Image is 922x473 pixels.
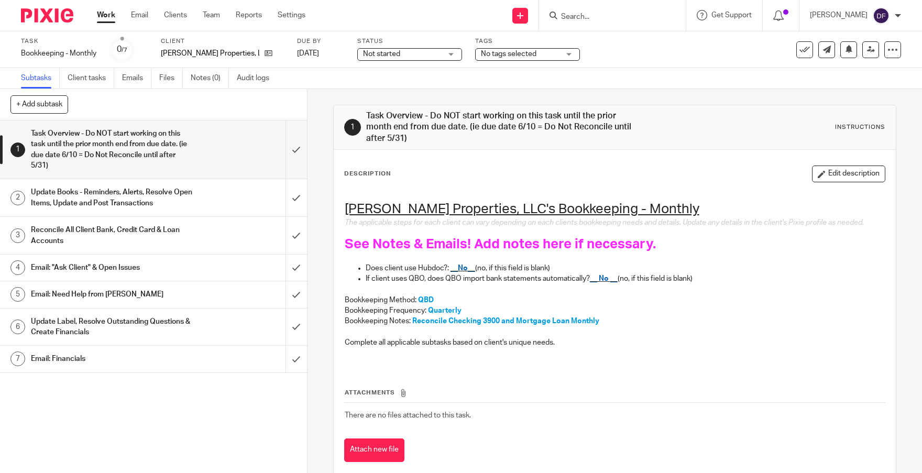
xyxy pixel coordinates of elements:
[451,265,475,272] span: __No__
[161,48,259,59] p: [PERSON_NAME] Properties, LLC
[345,295,885,305] p: Bookkeeping Method:
[344,438,404,462] button: Attach new file
[481,50,536,58] span: No tags selected
[345,305,885,316] p: Bookkeeping Frequency:
[297,37,344,46] label: Due by
[191,68,229,89] a: Notes (0)
[345,219,864,226] span: The applicable steps for each client can vary depending on each clients bookkeeping needs and det...
[10,287,25,302] div: 5
[161,37,284,46] label: Client
[31,260,194,276] h1: Email: "Ask Client" & Open Issues
[10,351,25,366] div: 7
[10,320,25,334] div: 6
[835,123,885,131] div: Instructions
[131,10,148,20] a: Email
[345,390,395,395] span: Attachments
[68,68,114,89] a: Client tasks
[10,260,25,275] div: 4
[344,170,391,178] p: Description
[810,10,868,20] p: [PERSON_NAME]
[31,314,194,340] h1: Update Label, Resolve Outstanding Questions & Create Financials
[363,50,400,58] span: Not started
[21,8,73,23] img: Pixie
[122,68,151,89] a: Emails
[117,43,127,56] div: 0
[236,10,262,20] a: Reports
[475,37,580,46] label: Tags
[10,142,25,157] div: 1
[203,10,220,20] a: Team
[357,37,462,46] label: Status
[31,222,194,249] h1: Reconcile All Client Bank, Credit Card & Loan Accounts
[590,275,618,282] span: __ No __
[366,111,637,144] h1: Task Overview - Do NOT start working on this task until the prior month end from due date. (ie du...
[345,412,471,419] span: There are no files attached to this task.
[10,228,25,243] div: 3
[159,68,183,89] a: Files
[10,191,25,205] div: 2
[31,184,194,211] h1: Update Books - Reminders, Alerts, Resolve Open Items, Update and Post Transactions
[345,202,699,216] u: [PERSON_NAME] Properties, LLC's Bookkeeping - Monthly
[297,50,319,57] span: [DATE]
[21,48,96,59] div: Bookkeeping - Monthly
[366,273,885,284] p: If client uses QBO, does QBO import bank statements automatically? (no, if this field is blank)
[164,10,187,20] a: Clients
[21,37,96,46] label: Task
[873,7,890,24] img: svg%3E
[344,119,361,136] div: 1
[122,47,127,53] small: /7
[418,296,434,304] span: QBD
[345,316,885,326] p: Bookkeeping Notes:
[31,126,194,173] h1: Task Overview - Do NOT start working on this task until the prior month end from due date. (ie du...
[812,166,885,182] button: Edit description
[345,237,656,251] span: See Notes & Emails! Add notes here if necessary.
[412,317,599,325] span: Reconcile Checking 3900 and Mortgage Loan Monthly
[345,337,885,348] p: Complete all applicable subtasks based on client's unique needs.
[711,12,752,19] span: Get Support
[278,10,305,20] a: Settings
[428,307,462,314] span: Quarterly
[97,10,115,20] a: Work
[237,68,277,89] a: Audit logs
[21,68,60,89] a: Subtasks
[31,287,194,302] h1: Email: Need Help from [PERSON_NAME]
[560,13,654,22] input: Search
[31,351,194,367] h1: Email: Financials
[366,263,885,273] p: Does client use Hubdoc?: (no, if this field is blank)
[10,95,68,113] button: + Add subtask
